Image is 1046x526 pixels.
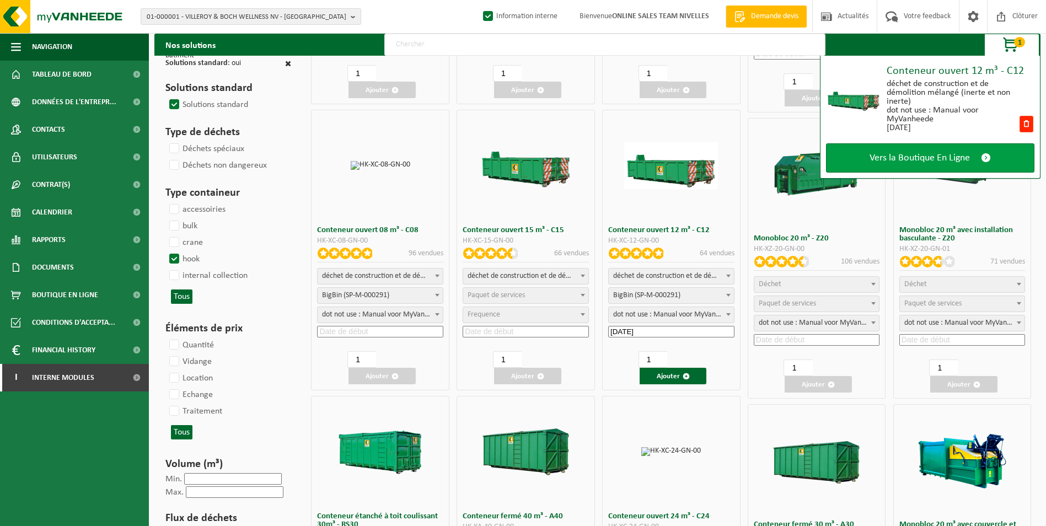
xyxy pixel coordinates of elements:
[640,368,707,384] button: Ajouter
[11,364,21,391] span: I
[154,34,227,56] h2: Nos solutions
[165,59,228,67] span: Solutions standard
[165,488,184,497] label: Max.
[870,152,970,164] span: Vers la Boutique En Ligne
[930,376,997,393] button: Ajouter
[348,82,416,98] button: Ajouter
[609,288,734,303] span: BigBin (SP-M-000291)
[171,289,192,304] button: Tous
[463,268,589,285] span: déchet de construction et de démolition mélangé (inerte et non inerte)
[167,141,244,157] label: Déchets spéciaux
[468,291,525,299] span: Paquet de services
[167,403,222,420] label: Traitement
[700,248,734,259] p: 64 vendues
[1014,37,1025,47] span: 1
[754,245,880,253] div: HK-XZ-20-GN-00
[32,61,92,88] span: Tableau de bord
[639,351,667,368] input: 1
[167,201,226,218] label: accessoiries
[165,475,182,484] label: Min.
[493,65,522,82] input: 1
[826,143,1034,173] a: Vers la Boutique En Ligne
[624,142,718,189] img: HK-XC-12-GN-00
[784,359,812,376] input: 1
[608,268,734,285] span: déchet de construction et de démolition mélangé (inerte et non inerte)
[32,116,65,143] span: Contacts
[32,336,95,364] span: Financial History
[32,143,77,171] span: Utilisateurs
[887,106,1018,124] div: dot not use : Manual voor MyVanheede
[887,66,1034,77] div: Conteneur ouvert 12 m³ - C12
[726,6,807,28] a: Demande devis
[167,251,200,267] label: hook
[608,326,734,337] input: Date de début
[334,428,427,475] img: HK-RS-30-GN-00
[608,307,734,323] span: dot not use : Manual voor MyVanheede
[612,12,709,20] strong: ONLINE SALES TEAM NIVELLES
[639,65,667,82] input: 1
[554,248,589,259] p: 66 vendues
[899,226,1026,243] h3: Monobloc 20 m³ avec installation basculante - Z20
[770,127,863,221] img: HK-XZ-20-GN-00
[351,161,410,170] img: HK-XC-08-GN-00
[785,90,852,106] button: Ajouter
[32,198,72,226] span: Calendrier
[479,142,573,189] img: HK-XC-15-GN-00
[899,315,1026,331] span: dot not use : Manual voor MyVanheede
[904,299,962,308] span: Paquet de services
[748,11,801,22] span: Demande devis
[317,237,443,245] div: HK-XC-08-GN-00
[494,368,561,384] button: Ajouter
[347,65,376,82] input: 1
[479,428,573,475] img: HK-XA-40-GN-00
[318,307,443,323] span: dot not use : Manual voor MyVanheede
[759,299,816,308] span: Paquet de services
[463,326,589,337] input: Date de début
[984,34,1039,56] button: 1
[167,387,213,403] label: Echange
[641,447,701,456] img: HK-XC-24-GN-00
[167,353,212,370] label: Vidange
[167,267,248,284] label: internal collection
[32,254,74,281] span: Documents
[899,245,1026,253] div: HK-XZ-20-GN-01
[493,351,522,368] input: 1
[929,359,958,376] input: 1
[785,376,852,393] button: Ajouter
[165,320,291,337] h3: Éléments de prix
[754,334,880,346] input: Date de début
[463,512,589,520] h3: Conteneur fermé 40 m³ - A40
[165,80,291,96] h3: Solutions standard
[609,307,734,323] span: dot not use : Manual voor MyVanheede
[481,8,557,25] label: Information interne
[899,334,1026,346] input: Date de début
[887,124,1018,132] div: [DATE]
[347,351,376,368] input: 1
[608,237,734,245] div: HK-XC-12-GN-00
[317,226,443,234] h3: Conteneur ouvert 08 m³ - C08
[318,269,443,284] span: déchet de construction et de démolition mélangé (inerte et non inerte)
[167,96,248,113] label: Solutions standard
[609,269,734,284] span: déchet de construction et de démolition mélangé (inerte et non inerte)
[468,310,500,319] span: Frequence
[409,248,443,259] p: 96 vendues
[318,288,443,303] span: BigBin (SP-M-000291)
[494,82,561,98] button: Ajouter
[167,234,203,251] label: crane
[171,425,192,439] button: Tous
[317,268,443,285] span: déchet de construction et de démolition mélangé (inerte et non inerte)
[841,256,879,267] p: 106 vendues
[165,456,291,473] h3: Volume (m³)
[463,269,588,284] span: déchet de construction et de démolition mélangé (inerte et non inerte)
[384,34,825,56] input: Chercher
[826,84,881,112] img: HK-XC-12-GN-00
[608,512,734,520] h3: Conteneur ouvert 24 m³ - C24
[608,226,734,234] h3: Conteneur ouvert 12 m³ - C12
[32,226,66,254] span: Rapports
[147,9,346,25] span: 01-000001 - VILLEROY & BOCH WELLNESS NV - [GEOGRAPHIC_DATA]
[754,315,880,331] span: dot not use : Manual voor MyVanheede
[754,234,880,243] h3: Monobloc 20 m³ - Z20
[784,73,812,90] input: 1
[463,237,589,245] div: HK-XC-15-GN-00
[165,124,291,141] h3: Type de déchets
